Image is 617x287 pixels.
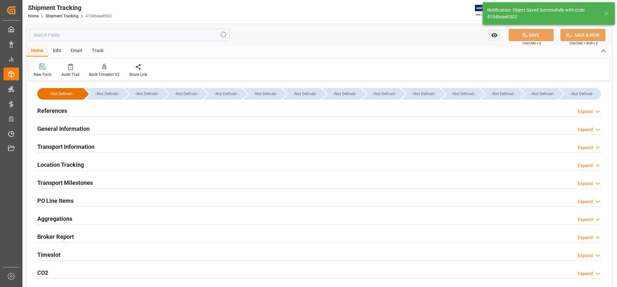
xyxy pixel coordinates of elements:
[402,88,440,100] div: --Not Defined--
[30,29,230,41] input: Search Fields
[87,46,108,57] div: Track
[578,198,593,205] div: Expand
[37,160,84,169] h2: Location Tracking
[164,88,202,100] div: --Not Defined--
[475,5,497,16] img: Exertis%20JAM%20-%20Email%20Logo.jpg_1722504956.jpg
[46,14,78,18] a: Shipment Tracking
[210,88,242,100] div: --Not Defined--
[28,3,112,13] div: Shipment Tracking
[37,214,72,223] h2: Aggregations
[37,196,74,205] h2: PO Line Items
[89,72,120,77] div: Book Timeslot V2
[369,88,400,100] div: --Not Defined--
[488,29,501,41] button: open menu
[569,41,598,46] span: Ctrl/CMD + Shift + S
[37,124,90,133] h2: General Information
[125,88,163,100] div: --Not Defined--
[448,88,479,100] div: --Not Defined--
[578,126,593,133] div: Expand
[322,88,360,100] div: --Not Defined--
[37,232,74,241] h2: Broker Report
[408,88,440,100] div: --Not Defined--
[578,216,593,223] div: Expand
[44,88,79,100] div: --Not Defined--
[441,88,479,100] div: --Not Defined--
[171,88,202,100] div: --Not Defined--
[37,268,48,277] h2: CO2
[37,106,67,115] h2: References
[289,88,321,100] div: --Not Defined--
[48,46,66,57] div: Edit
[578,252,593,259] div: Expand
[26,46,48,57] div: Home
[520,88,558,100] div: --Not Defined--
[250,88,281,100] div: --Not Defined--
[92,88,123,100] div: --Not Defined--
[578,144,593,151] div: Expand
[37,178,93,187] h2: Transport Milestones
[37,142,94,151] h2: Transport Information
[509,29,554,41] button: SAVE
[66,46,87,57] div: Email
[129,72,147,77] div: Share Link
[578,234,593,241] div: Expand
[28,14,39,18] a: Home
[481,88,519,100] div: --Not Defined--
[329,88,360,100] div: --Not Defined--
[37,88,84,100] div: --Not Defined--
[37,250,60,259] h2: Timeslot
[578,162,593,169] div: Expand
[578,270,593,277] div: Expand
[131,88,163,100] div: --Not Defined--
[487,88,519,100] div: --Not Defined--
[523,41,541,46] span: Ctrl/CMD + S
[527,88,558,100] div: --Not Defined--
[560,29,605,41] button: SAVE & NEW
[487,7,598,20] div: Notification: Object Saved Successfully with code 4154beae0502
[362,88,400,100] div: --Not Defined--
[61,72,79,77] div: Audit Trail
[578,180,593,187] div: Expand
[560,88,601,100] div: --Not Defined--
[85,88,123,100] div: --Not Defined--
[578,108,593,115] div: Expand
[204,88,242,100] div: --Not Defined--
[283,88,321,100] div: --Not Defined--
[243,88,281,100] div: --Not Defined--
[34,72,52,77] div: New Form
[566,88,598,100] div: --Not Defined--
